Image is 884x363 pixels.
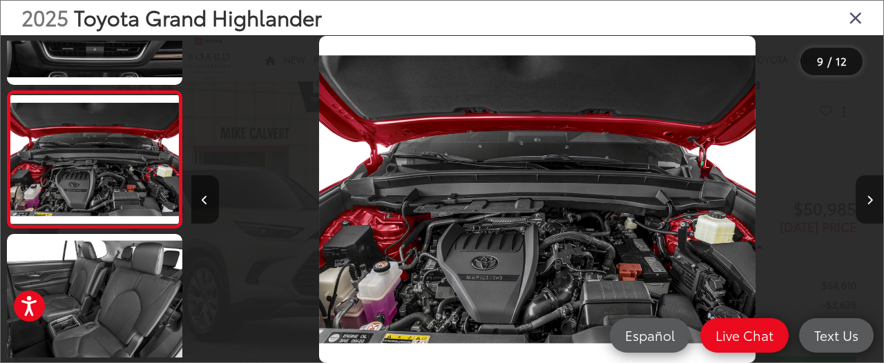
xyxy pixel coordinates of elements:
[826,57,833,66] span: /
[618,326,682,344] span: Español
[709,326,780,344] span: Live Chat
[21,2,68,32] span: 2025
[191,36,883,362] div: 2025 Toyota Grand Highlander Limited 8
[319,36,755,362] img: 2025 Toyota Grand Highlander Limited
[849,8,863,26] i: Close gallery
[700,318,789,353] a: Live Chat
[799,318,874,353] a: Text Us
[9,95,180,223] img: 2025 Toyota Grand Highlander Limited
[191,175,219,224] button: Previous image
[856,175,883,224] button: Next image
[74,2,322,32] span: Toyota Grand Highlander
[836,53,847,68] span: 12
[807,326,865,344] span: Text Us
[610,318,690,353] a: Español
[817,53,823,68] span: 9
